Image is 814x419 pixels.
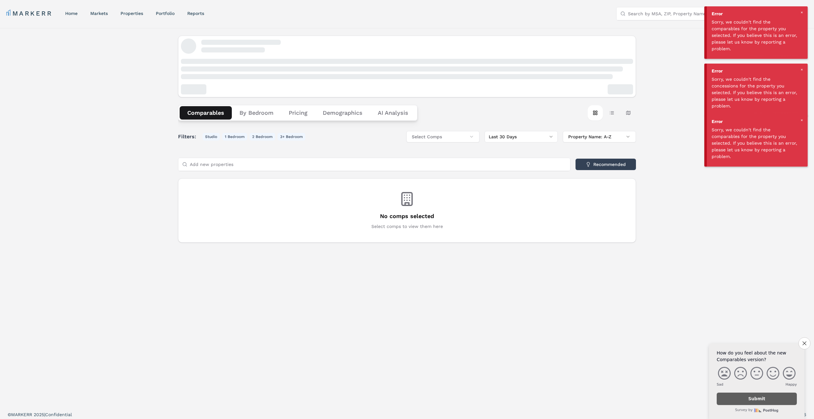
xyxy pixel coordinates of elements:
[65,11,78,16] a: home
[34,412,45,417] span: 2025 |
[563,131,636,142] button: Property Name: A-Z
[250,133,275,141] button: 2 Bedroom
[8,412,11,417] span: ©
[380,212,434,221] h3: No comps selected
[180,106,232,120] button: Comparables
[222,133,247,141] button: 1 Bedroom
[45,412,72,417] span: Confidential
[90,11,108,16] a: markets
[712,10,803,17] div: Error
[712,76,798,109] div: Sorry, we couldn't find the concessions for the property you selected. If you believe this is an ...
[712,68,803,74] div: Error
[370,106,416,120] button: AI Analysis
[178,133,200,141] span: Filters:
[712,127,798,160] div: Sorry, we couldn't find the comparables for the property you selected. If you believe this is an ...
[315,106,370,120] button: Demographics
[121,11,143,16] a: properties
[406,131,479,142] button: Select Comps
[11,412,34,417] span: MARKERR
[712,19,798,52] div: Sorry, we couldn't find the comparables for the property you selected. If you believe this is an ...
[156,11,175,16] a: Portfolio
[187,11,204,16] a: reports
[712,118,803,125] div: Error
[203,133,220,141] button: Studio
[6,9,52,18] a: MARKERR
[576,159,636,170] button: Recommended
[232,106,281,120] button: By Bedroom
[371,223,443,230] p: Select comps to view them here
[281,106,315,120] button: Pricing
[190,158,566,171] input: Add new properties
[628,7,723,20] input: Search by MSA, ZIP, Property Name, or Address
[278,133,305,141] button: 3+ Bedroom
